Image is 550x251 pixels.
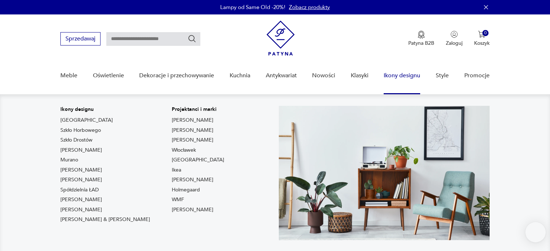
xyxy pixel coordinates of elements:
a: Antykwariat [266,62,297,90]
a: Oświetlenie [93,62,124,90]
p: Lampy od Same Old -20%! [220,4,285,11]
p: Ikony designu [60,106,150,113]
a: [GEOGRAPHIC_DATA] [172,156,224,164]
a: Dekoracje i przechowywanie [139,62,214,90]
a: Meble [60,62,77,90]
button: Szukaj [188,34,196,43]
a: [PERSON_NAME] & [PERSON_NAME] [60,216,150,223]
a: [PERSON_NAME] [60,196,102,203]
a: [PERSON_NAME] [60,147,102,154]
a: Holmegaard [172,186,200,194]
a: [PERSON_NAME] [172,137,213,144]
a: [PERSON_NAME] [172,176,213,183]
a: [PERSON_NAME] [60,206,102,213]
a: Nowości [312,62,335,90]
a: Promocje [464,62,490,90]
p: Koszyk [474,40,490,47]
img: Ikona koszyka [478,31,485,38]
a: Ikona medaluPatyna B2B [408,31,434,47]
button: 0Koszyk [474,31,490,47]
img: Ikona medalu [418,31,425,39]
a: [PERSON_NAME] [60,176,102,183]
a: [GEOGRAPHIC_DATA] [60,117,113,124]
button: Patyna B2B [408,31,434,47]
a: Szkło Horbowego [60,127,101,134]
p: Patyna B2B [408,40,434,47]
p: Projektanci i marki [172,106,224,113]
a: Klasyki [351,62,368,90]
div: 0 [482,30,489,36]
a: Szkło Drostów [60,137,93,144]
a: Kuchnia [230,62,250,90]
a: WMF [172,196,184,203]
a: [PERSON_NAME] [60,166,102,174]
a: Ikea [172,166,181,174]
a: [PERSON_NAME] [172,127,213,134]
a: [PERSON_NAME] [172,206,213,213]
a: Ikony designu [384,62,420,90]
a: Włocławek [172,147,196,154]
a: Zobacz produkty [289,4,330,11]
img: Patyna - sklep z meblami i dekoracjami vintage [267,21,295,56]
button: Sprzedawaj [60,32,101,46]
a: Spółdzielnia ŁAD [60,186,99,194]
a: [PERSON_NAME] [172,117,213,124]
img: Ikonka użytkownika [451,31,458,38]
iframe: Smartsupp widget button [525,222,546,242]
img: Meble [279,106,490,240]
a: Style [436,62,449,90]
button: Zaloguj [446,31,462,47]
a: Murano [60,156,78,164]
a: Sprzedawaj [60,37,101,42]
p: Zaloguj [446,40,462,47]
